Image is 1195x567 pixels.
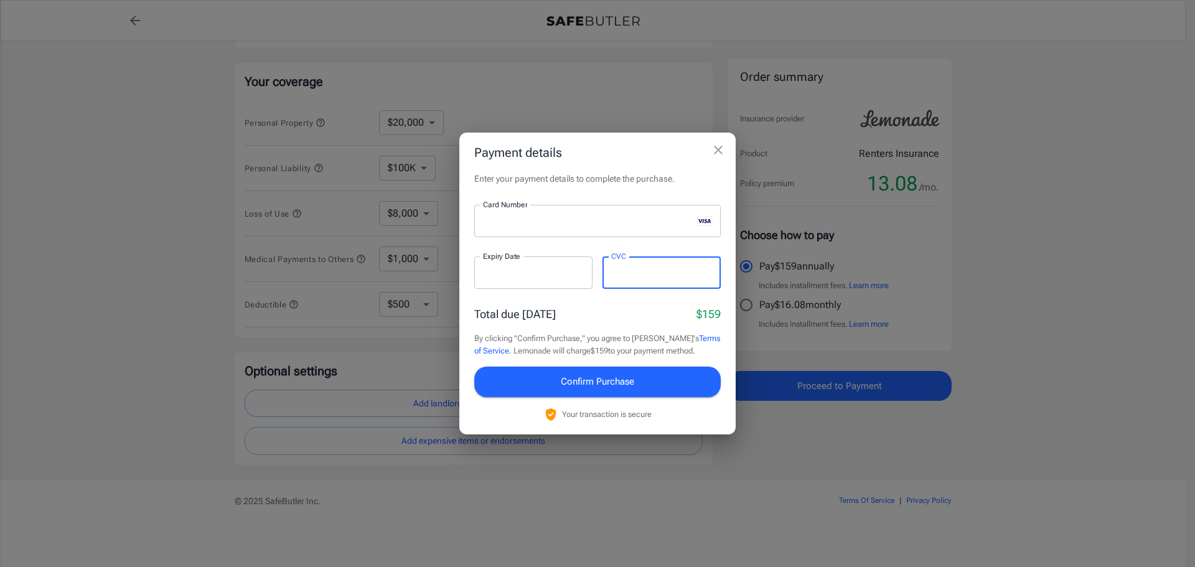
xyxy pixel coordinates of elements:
[459,133,736,172] h2: Payment details
[696,306,721,322] p: $159
[483,199,527,210] label: Card Number
[474,332,721,357] p: By clicking "Confirm Purchase," you agree to [PERSON_NAME]'s . Lemonade will charge $159 to your ...
[474,306,556,322] p: Total due [DATE]
[562,408,652,420] p: Your transaction is secure
[474,367,721,396] button: Confirm Purchase
[483,267,584,279] iframe: Secure expiration date input frame
[474,172,721,185] p: Enter your payment details to complete the purchase.
[706,138,731,162] button: close
[611,267,712,279] iframe: Secure CVC input frame
[611,251,626,261] label: CVC
[697,216,712,226] svg: visa
[474,334,720,355] a: Terms of Service
[483,251,520,261] label: Expiry Date
[561,373,634,390] span: Confirm Purchase
[483,215,692,227] iframe: Secure card number input frame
